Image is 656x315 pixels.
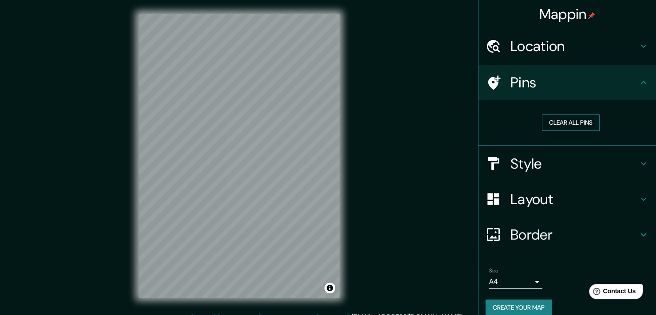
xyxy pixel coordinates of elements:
[478,146,656,181] div: Style
[510,155,638,173] h4: Style
[489,267,498,274] label: Size
[588,12,595,19] img: pin-icon.png
[324,283,335,293] button: Toggle attribution
[539,5,596,23] h4: Mappin
[510,74,638,91] h4: Pins
[510,37,638,55] h4: Location
[489,275,542,289] div: A4
[510,190,638,208] h4: Layout
[478,65,656,100] div: Pins
[139,14,340,298] canvas: Map
[478,181,656,217] div: Layout
[577,280,646,305] iframe: Help widget launcher
[478,28,656,64] div: Location
[510,226,638,244] h4: Border
[478,217,656,252] div: Border
[542,114,600,131] button: Clear all pins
